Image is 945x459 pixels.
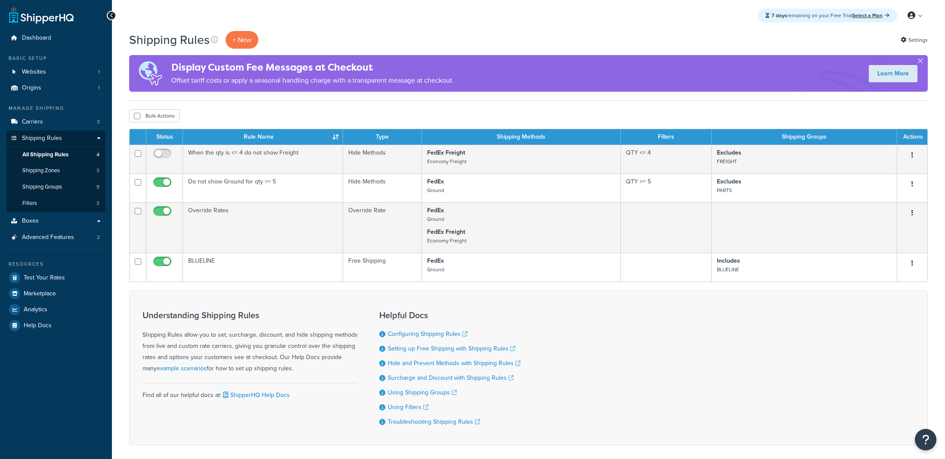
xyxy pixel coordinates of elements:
strong: 7 days [771,12,787,19]
span: Origins [22,84,41,92]
strong: FedEx [427,177,444,186]
small: Economy Freight [427,158,466,165]
div: Shipping Rules allow you to set, surcharge, discount, and hide shipping methods from live and cus... [143,310,358,374]
a: Filters 3 [6,195,105,211]
small: BLUELINE [717,266,739,273]
span: Shipping Groups [22,183,62,191]
a: Dashboard [6,30,105,46]
strong: Excludes [717,148,741,157]
div: Find all of our helpful docs at: [143,383,358,401]
span: 3 [97,118,100,126]
a: Hide and Prevent Methods with Shipping Rules [388,359,521,368]
th: Type [343,129,422,145]
span: Test Your Rates [24,274,65,282]
button: Bulk Actions [129,109,180,122]
li: Advanced Features [6,229,105,245]
a: Marketplace [6,286,105,301]
span: 9 [96,183,99,191]
a: Surcharge and Discount with Shipping Rules [388,373,514,382]
li: Shipping Groups [6,179,105,195]
span: 3 [96,167,99,174]
td: Hide Methods [343,174,422,202]
li: Filters [6,195,105,211]
span: 2 [97,234,100,241]
th: Shipping Groups [712,129,897,145]
button: Open Resource Center [915,429,936,450]
td: Hide Methods [343,145,422,174]
span: 1 [98,84,100,92]
div: Manage Shipping [6,105,105,112]
a: Websites 1 [6,64,105,80]
span: Dashboard [22,34,51,42]
li: Websites [6,64,105,80]
small: FREIGHT [717,158,737,165]
small: Economy Freight [427,237,466,245]
span: Help Docs [24,322,52,329]
li: All Shipping Rules [6,147,105,163]
div: Resources [6,261,105,268]
span: Shipping Zones [22,167,60,174]
a: Carriers 3 [6,114,105,130]
h4: Display Custom Fee Messages at Checkout [171,60,454,74]
a: Setting up Free Shipping with Shipping Rules [388,344,515,353]
img: duties-banner-06bc72dcb5fe05cb3f9472aba00be2ae8eb53ab6f0d8bb03d382ba314ac3c341.png [129,55,171,92]
th: Shipping Methods [422,129,621,145]
td: QTY <= 4 [621,145,712,174]
span: Carriers [22,118,43,126]
a: Using Filters [388,403,428,412]
th: Status [146,129,183,145]
a: Shipping Zones 3 [6,163,105,179]
strong: Includes [717,256,740,265]
li: Shipping Zones [6,163,105,179]
td: Free Shipping [343,253,422,282]
span: Filters [22,200,37,207]
strong: FedEx Freight [427,227,465,236]
li: Origins [6,80,105,96]
p: Offset tariff costs or apply a seasonal handling charge with a transparent message at checkout. [171,74,454,87]
a: Analytics [6,302,105,317]
td: Override Rate [343,202,422,253]
span: 4 [96,151,99,158]
strong: FedEx [427,206,444,215]
a: ShipperHQ Home [9,6,74,24]
li: Shipping Rules [6,130,105,212]
a: All Shipping Rules 4 [6,147,105,163]
h1: Shipping Rules [129,31,210,48]
span: 1 [98,68,100,76]
small: Ground [427,186,444,194]
td: Do not show Ground for qty >= 5 [183,174,343,202]
a: Troubleshooting Shipping Rules [388,417,480,426]
a: Using Shipping Groups [388,388,457,397]
div: Basic Setup [6,55,105,62]
p: + New [226,31,258,49]
a: Select a Plan [852,12,889,19]
a: Shipping Groups 9 [6,179,105,195]
strong: FedEx [427,256,444,265]
span: Marketplace [24,290,56,298]
a: Learn More [869,65,917,82]
td: QTY >= 5 [621,174,712,202]
th: Rule Name : activate to sort column ascending [183,129,343,145]
span: Analytics [24,306,47,313]
small: PARTS [717,186,732,194]
a: Help Docs [6,318,105,333]
div: remaining on your Free Trial [758,9,897,22]
span: 3 [96,200,99,207]
span: Shipping Rules [22,135,62,142]
a: Advanced Features 2 [6,229,105,245]
h3: Understanding Shipping Rules [143,310,358,320]
a: Test Your Rates [6,270,105,285]
strong: Excludes [717,177,741,186]
a: Boxes [6,213,105,229]
span: All Shipping Rules [22,151,68,158]
a: Configuring Shipping Rules [388,329,468,338]
span: Boxes [22,217,39,225]
small: Ground [427,215,444,223]
span: Websites [22,68,46,76]
td: When the qty is <= 4 do not show Freight [183,145,343,174]
td: Override Rates [183,202,343,253]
